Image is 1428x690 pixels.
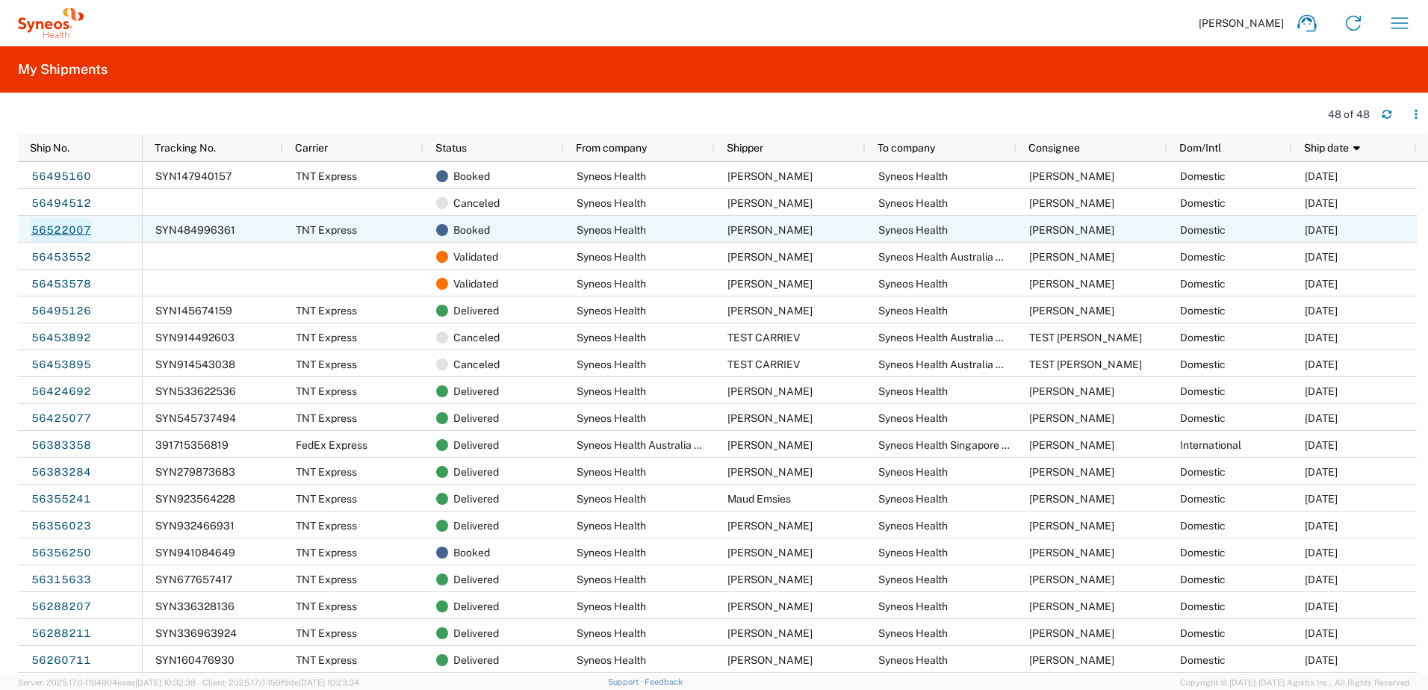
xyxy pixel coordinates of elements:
[453,539,490,566] span: Booked
[296,654,357,666] span: TNT Express
[31,541,92,565] a: 56356250
[1029,305,1114,317] span: Chiran Rayamajhi
[878,547,948,559] span: Syneos Health
[31,594,92,618] a: 56288207
[31,164,92,188] a: 56495160
[1305,170,1338,182] span: 08/22/2025
[727,493,791,505] span: Maud Emsies
[1029,385,1114,397] span: Chiran Rayamajhi
[1305,600,1338,612] span: 07/28/2025
[1180,251,1226,263] span: Domestic
[296,412,357,424] span: TNT Express
[1029,197,1114,209] span: Chiran Rayamajhi
[577,305,646,317] span: Syneos Health
[296,547,357,559] span: TNT Express
[878,600,948,612] span: Syneos Health
[31,514,92,538] a: 56356023
[1180,547,1226,559] span: Domestic
[1305,627,1338,639] span: 07/25/2025
[1180,627,1226,639] span: Domestic
[155,493,235,505] span: SYN923564228
[453,566,499,593] span: Delivered
[727,574,813,585] span: Tina Sepiadis
[1029,493,1114,505] span: Chiran Rayamajhi
[878,305,948,317] span: Syneos Health
[296,466,357,478] span: TNT Express
[453,485,499,512] span: Delivered
[878,142,935,154] span: To company
[453,243,498,270] span: Validated
[155,627,237,639] span: SYN336963924
[155,332,235,344] span: SYN914492603
[577,547,646,559] span: Syneos Health
[727,358,800,370] span: TEST CARRIEV
[1029,439,1114,451] span: Arturo Medina
[155,654,235,666] span: SYN160476930
[31,648,92,672] a: 56260711
[577,600,646,612] span: Syneos Health
[1029,466,1114,478] span: Chiran Rayamajhi
[577,197,646,209] span: Syneos Health
[453,378,499,405] span: Delivered
[453,459,499,485] span: Delivered
[577,654,646,666] span: Syneos Health
[31,326,92,349] a: 56453892
[878,332,1028,344] span: Syneos Health Australia Pty Ltd
[1199,16,1284,30] span: [PERSON_NAME]
[1305,251,1338,263] span: 08/19/2025
[155,142,216,154] span: Tracking No.
[1029,412,1114,424] span: Chiran Rayamajhi
[31,272,92,296] a: 56453578
[1029,170,1114,182] span: Chiran Rayamajhi
[31,621,92,645] a: 56288211
[18,60,108,78] h2: My Shipments
[577,224,646,236] span: Syneos Health
[453,324,500,351] span: Canceled
[296,600,357,612] span: TNT Express
[453,270,498,297] span: Validated
[1304,142,1349,154] span: Ship date
[453,405,499,432] span: Delivered
[727,520,813,532] span: Carola Benzing
[878,251,1028,263] span: Syneos Health Australia Pty Ltd
[1180,520,1226,532] span: Domestic
[1180,439,1241,451] span: International
[727,332,800,344] span: TEST CARRIEV
[1028,142,1080,154] span: Consignee
[1029,547,1114,559] span: Chiran Rayamajhi
[878,385,948,397] span: Syneos Health
[1305,278,1338,290] span: 08/19/2025
[727,197,813,209] span: Trang Vo
[727,385,813,397] span: Sonya Singh
[878,278,948,290] span: Syneos Health
[1305,574,1338,585] span: 07/29/2025
[1180,197,1226,209] span: Domestic
[155,466,235,478] span: SYN279873683
[135,678,196,687] span: [DATE] 10:32:38
[1180,305,1226,317] span: Domestic
[878,520,948,532] span: Syneos Health
[577,520,646,532] span: Syneos Health
[878,439,1035,451] span: Syneos Health Singapore Pte Ltd
[577,358,646,370] span: Syneos Health
[1305,358,1338,370] span: 08/12/2025
[1180,358,1226,370] span: Domestic
[1180,574,1226,585] span: Domestic
[155,170,232,182] span: SYN147940157
[878,493,948,505] span: Syneos Health
[1029,654,1114,666] span: Chiran Rayamajhi
[1305,385,1338,397] span: 08/08/2025
[296,358,357,370] span: TNT Express
[1029,627,1114,639] span: Chiran Rayamajhi
[296,574,357,585] span: TNT Express
[453,190,500,217] span: Canceled
[878,654,948,666] span: Syneos Health
[1180,332,1226,344] span: Domestic
[155,385,236,397] span: SYN533622536
[727,305,813,317] span: Dilara Gulener
[1029,520,1114,532] span: Chiran Rayamajhi
[727,547,813,559] span: Emina Behlic
[296,385,357,397] span: TNT Express
[155,600,235,612] span: SYN336328136
[155,547,235,559] span: SYN941084649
